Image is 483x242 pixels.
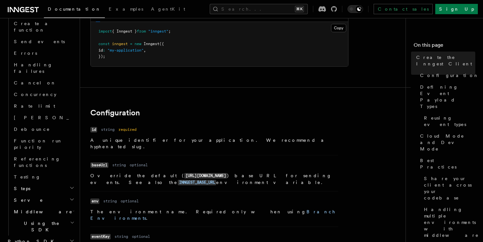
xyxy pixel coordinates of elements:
[184,173,227,179] code: [URL][DOMAIN_NAME]
[11,47,76,59] a: Errors
[418,155,475,173] a: Best Practices
[11,171,76,183] a: Testing
[115,234,128,239] dd: string
[109,6,143,12] span: Examples
[14,21,52,33] span: Create a function
[435,4,478,14] a: Sign Up
[424,206,479,238] span: Handling multiple environments with middleware
[178,180,216,185] code: INNGEST_BASE_URL
[107,48,144,53] span: "my-application"
[14,115,108,120] span: [PERSON_NAME]
[14,103,55,109] span: Rate limit
[90,127,97,132] code: id
[374,4,433,14] a: Contact sales
[11,208,73,215] span: Middleware
[90,137,338,150] p: A unique identifier for your application. We recommend a hyphenated slug.
[144,42,159,46] span: Inngest
[44,2,105,18] a: Documentation
[48,6,101,12] span: Documentation
[14,156,60,168] span: Referencing functions
[151,6,185,12] span: AgentKit
[98,48,103,53] span: id
[135,42,141,46] span: new
[168,29,171,34] span: ;
[11,153,76,171] a: Referencing functions
[11,185,30,192] span: Steps
[421,112,475,130] a: Reusing event types
[14,127,50,132] span: Debounce
[14,62,53,74] span: Handling failures
[130,162,148,168] dd: optional
[112,162,126,168] dd: string
[103,198,117,204] dd: string
[414,41,475,52] h4: On this page
[11,218,76,236] button: Using the SDK
[90,172,338,186] p: Override the default ( ) base URL for sending events. See also the environment variable.
[132,234,150,239] dd: optional
[414,52,475,70] a: Create the Inngest Client
[14,80,56,85] span: Cancel on
[295,6,304,12] kbd: ⌘K
[90,108,140,117] a: Configuration
[14,92,56,97] span: Concurrency
[420,133,475,152] span: Cloud Mode and Dev Mode
[11,194,76,206] button: Serve
[11,59,76,77] a: Handling failures
[347,5,363,13] button: Toggle dark mode
[121,198,139,204] dd: optional
[14,174,41,179] span: Testing
[421,173,475,204] a: Share your client across your codebase
[11,123,76,135] a: Debounce
[11,77,76,89] a: Cancel on
[105,2,147,17] a: Examples
[137,29,146,34] span: from
[144,48,146,53] span: ,
[11,18,76,36] a: Create a function
[147,2,189,17] a: AgentKit
[14,138,63,150] span: Function run priority
[14,51,37,56] span: Errors
[11,100,76,112] a: Rate limit
[90,198,99,204] code: env
[11,112,76,123] a: [PERSON_NAME]
[11,206,76,218] button: Middleware
[90,234,111,239] code: eventKey
[424,175,475,201] span: Share your client across your codebase
[420,84,475,110] span: Defining Event Payload Types
[101,127,115,132] dd: string
[112,42,128,46] span: inngest
[11,183,76,194] button: Steps
[210,4,308,14] button: Search...⌘K
[98,42,110,46] span: const
[178,180,216,185] a: INNGEST_BASE_URL
[148,29,168,34] span: "inngest"
[11,197,43,203] span: Serve
[112,29,137,34] span: { Inngest }
[90,208,338,221] p: The environment name. Required only when using .
[98,54,105,59] span: });
[130,42,132,46] span: =
[420,157,475,170] span: Best Practices
[418,81,475,112] a: Defining Event Payload Types
[11,89,76,100] a: Concurrency
[331,24,346,32] button: Copy
[424,115,475,128] span: Reusing event types
[118,127,136,132] dd: required
[98,29,112,34] span: import
[416,54,475,67] span: Create the Inngest Client
[90,162,108,168] code: baseUrl
[14,39,65,44] span: Send events
[421,204,475,241] a: Handling multiple environments with middleware
[11,220,70,233] span: Using the SDK
[418,70,475,81] a: Configuration
[11,36,76,47] a: Send events
[420,72,479,79] span: Configuration
[103,48,105,53] span: :
[11,135,76,153] a: Function run priority
[90,209,336,221] a: Branch Environments
[159,42,164,46] span: ({
[418,130,475,155] a: Cloud Mode and Dev Mode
